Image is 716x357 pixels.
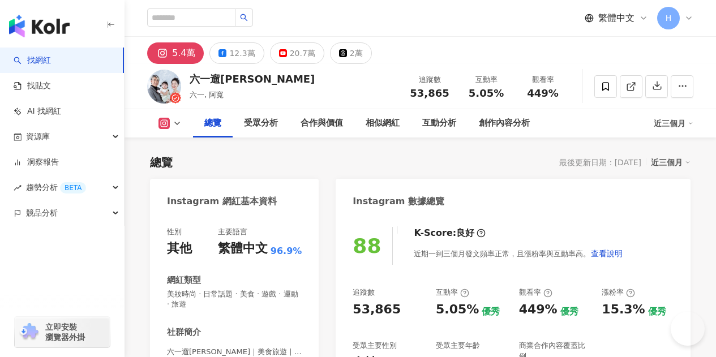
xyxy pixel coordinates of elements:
div: 良好 [456,227,474,239]
div: 20.7萬 [290,45,315,61]
button: 2萬 [330,42,372,64]
span: 競品分析 [26,200,58,226]
div: BETA [60,182,86,193]
span: H [666,12,672,24]
div: 漲粉率 [602,287,635,298]
img: chrome extension [18,323,40,341]
a: 洞察報告 [14,157,59,168]
div: 5.4萬 [172,45,195,61]
div: 2萬 [350,45,363,61]
div: 主要語言 [218,227,247,237]
button: 20.7萬 [270,42,324,64]
div: 15.3% [602,301,645,319]
span: 449% [527,88,559,99]
span: 資源庫 [26,124,50,149]
span: 立即安裝 瀏覽器外掛 [45,322,85,342]
div: 優秀 [560,306,578,318]
span: search [240,14,248,21]
div: 優秀 [648,306,666,318]
span: 六一遛[PERSON_NAME]｜美食旅遊 | 616rkaig [167,347,302,357]
div: 近三個月 [651,155,691,170]
div: 最後更新日期：[DATE] [559,158,641,167]
div: 創作內容分析 [479,117,530,130]
div: 繁體中文 [218,240,268,257]
div: 近期一到三個月發文頻率正常，且漲粉率與互動率高。 [414,242,623,265]
span: 六一, 阿寬 [190,91,224,99]
div: 449% [519,301,558,319]
span: 繁體中文 [598,12,634,24]
div: 總覽 [204,117,221,130]
div: 12.3萬 [229,45,255,61]
div: 互動分析 [422,117,456,130]
div: 合作與價值 [301,117,343,130]
span: rise [14,184,22,192]
a: AI 找網紅 [14,106,61,117]
span: 5.05% [469,88,504,99]
div: 性別 [167,227,182,237]
div: 5.05% [436,301,479,319]
div: Instagram 網紅基本資料 [167,195,277,208]
div: 社群簡介 [167,326,201,338]
span: 53,865 [410,87,449,99]
div: 88 [353,234,381,257]
div: 受眾主要年齡 [436,341,480,351]
a: chrome extension立即安裝 瀏覽器外掛 [15,317,110,347]
img: KOL Avatar [147,70,181,104]
div: 互動率 [465,74,508,85]
iframe: Help Scout Beacon - Open [671,312,705,346]
img: logo [9,15,70,37]
div: 受眾分析 [244,117,278,130]
div: 其他 [167,240,192,257]
div: 觀看率 [519,287,552,298]
span: 美妝時尚 · 日常話題 · 美食 · 遊戲 · 運動 · 旅遊 [167,289,302,309]
div: 總覽 [150,154,173,170]
span: 96.9% [271,245,302,257]
div: 追蹤數 [408,74,451,85]
span: 查看說明 [591,249,623,258]
div: Instagram 數據總覽 [353,195,444,208]
div: 近三個月 [654,114,693,132]
a: 找貼文 [14,80,51,92]
div: 觀看率 [521,74,564,85]
div: 優秀 [482,306,500,318]
button: 5.4萬 [147,42,204,64]
div: 53,865 [353,301,401,319]
div: 受眾主要性別 [353,341,397,351]
div: 相似網紅 [366,117,400,130]
div: 網紅類型 [167,274,201,286]
button: 12.3萬 [209,42,264,64]
div: K-Score : [414,227,486,239]
div: 追蹤數 [353,287,375,298]
div: 互動率 [436,287,469,298]
span: 趨勢分析 [26,175,86,200]
div: 六一遛[PERSON_NAME] [190,72,315,86]
button: 查看說明 [590,242,623,265]
a: search找網紅 [14,55,51,66]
